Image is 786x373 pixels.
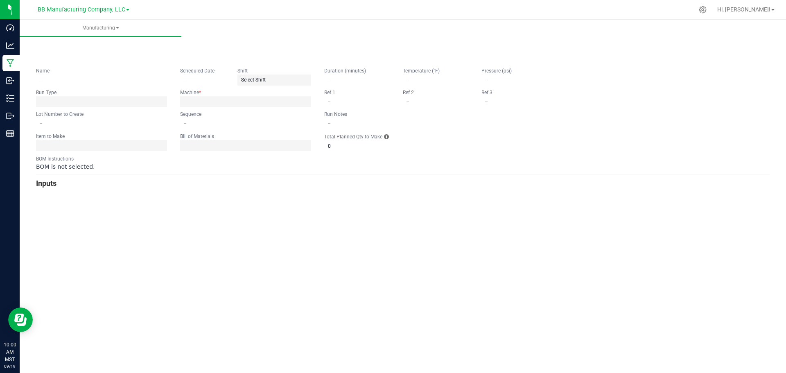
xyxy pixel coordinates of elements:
kendo-label: Run Notes [324,111,347,117]
span: Hi, [PERSON_NAME]! [717,6,770,13]
p: 09/19 [4,363,16,369]
kendo-label: Ref 1 [324,90,335,95]
inline-svg: Outbound [6,112,14,120]
kendo-label: Name [36,68,50,74]
a: Manufacturing [20,20,181,37]
label: Total Planned Qty to Make [324,133,382,140]
label: Bill of Materials [180,133,214,140]
inline-svg: Analytics [6,41,14,50]
inline-svg: Inventory [6,94,14,102]
span: Manufacturing [20,25,181,32]
kendo-label: Shift [237,68,248,74]
kendo-label: Temperature (°F) [403,68,440,74]
kendo-label: Scheduled Date [180,68,215,74]
span: BOM is not selected. [36,163,95,170]
inline-svg: Reports [6,129,14,138]
kendo-label: Lot Number to Create [36,111,84,117]
kendo-label: Sequence [180,111,201,117]
kendo-label: Duration (minutes) [324,68,366,74]
i: Each BOM has a Qty to Create in a single "kit". Total Planned Qty to Make is the number of kits p... [384,133,389,141]
p: 10:00 AM MST [4,341,16,363]
inline-svg: Inbound [6,77,14,85]
kendo-label: Machine [180,90,201,95]
inline-svg: Manufacturing [6,59,14,67]
kendo-label: Ref 2 [403,90,414,95]
span: BB Manufacturing Company, LLC [38,6,125,13]
div: Manage settings [698,6,708,14]
iframe: Resource center [8,307,33,332]
kendo-label: Run Type [36,90,56,95]
label: Pressure (psi) [481,68,512,74]
label: Ref 3 [481,89,492,96]
kendo-label: BOM Instructions [36,156,74,162]
inline-svg: Dashboard [6,24,14,32]
label: Item to Make [36,133,65,140]
h3: Inputs [36,178,770,189]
